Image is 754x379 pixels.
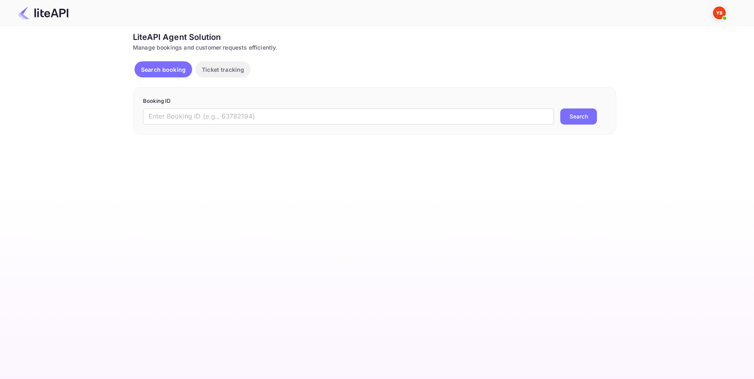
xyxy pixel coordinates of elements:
div: Manage bookings and customer requests efficiently. [133,43,616,52]
p: Ticket tracking [202,65,244,74]
p: Search booking [141,65,186,74]
img: LiteAPI Logo [18,6,68,19]
img: Yandex Support [713,6,726,19]
input: Enter Booking ID (e.g., 63782194) [143,108,554,125]
p: Booking ID [143,97,606,105]
div: LiteAPI Agent Solution [133,31,616,43]
button: Search [560,108,597,125]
